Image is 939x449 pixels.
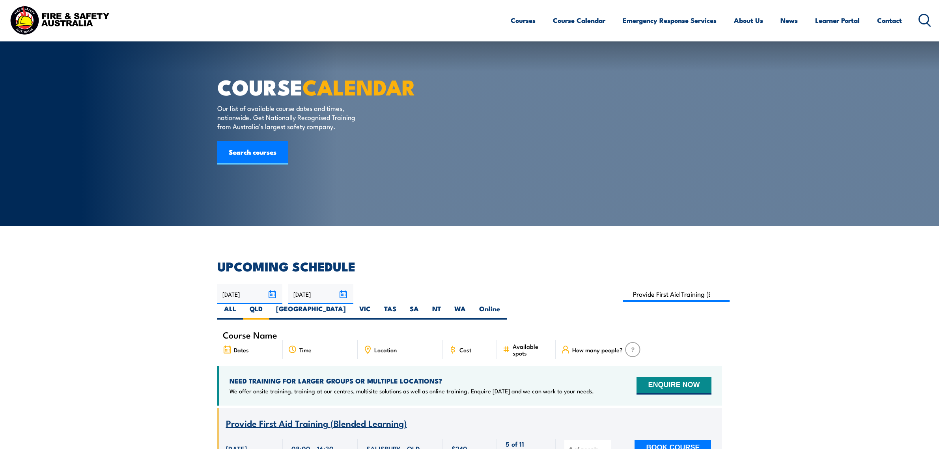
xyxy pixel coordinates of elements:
span: Dates [234,346,249,353]
label: SA [403,304,426,320]
h4: NEED TRAINING FOR LARGER GROUPS OR MULTIPLE LOCATIONS? [230,376,594,385]
a: Learner Portal [815,10,860,31]
span: Cost [459,346,471,353]
label: WA [448,304,472,320]
label: TAS [377,304,403,320]
a: Contact [877,10,902,31]
a: Emergency Response Services [623,10,717,31]
label: QLD [243,304,269,320]
p: We offer onsite training, training at our centres, multisite solutions as well as online training... [230,387,594,395]
a: News [780,10,798,31]
p: Our list of available course dates and times, nationwide. Get Nationally Recognised Training from... [217,103,361,131]
button: ENQUIRE NOW [637,377,711,395]
span: How many people? [572,346,623,353]
a: Course Calendar [553,10,605,31]
input: From date [217,284,282,304]
a: About Us [734,10,763,31]
input: To date [288,284,353,304]
strong: CALENDAR [302,70,416,103]
label: [GEOGRAPHIC_DATA] [269,304,353,320]
h2: UPCOMING SCHEDULE [217,260,722,271]
a: Courses [511,10,536,31]
span: Available spots [513,343,550,356]
h1: COURSE [217,77,412,96]
span: Time [299,346,312,353]
span: Course Name [223,331,277,338]
a: Provide First Aid Training (Blended Learning) [226,419,407,428]
span: Provide First Aid Training (Blended Learning) [226,416,407,430]
label: NT [426,304,448,320]
label: Online [472,304,507,320]
input: Search Course [623,286,730,302]
label: VIC [353,304,377,320]
label: ALL [217,304,243,320]
span: Location [374,346,397,353]
a: Search courses [217,141,288,165]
